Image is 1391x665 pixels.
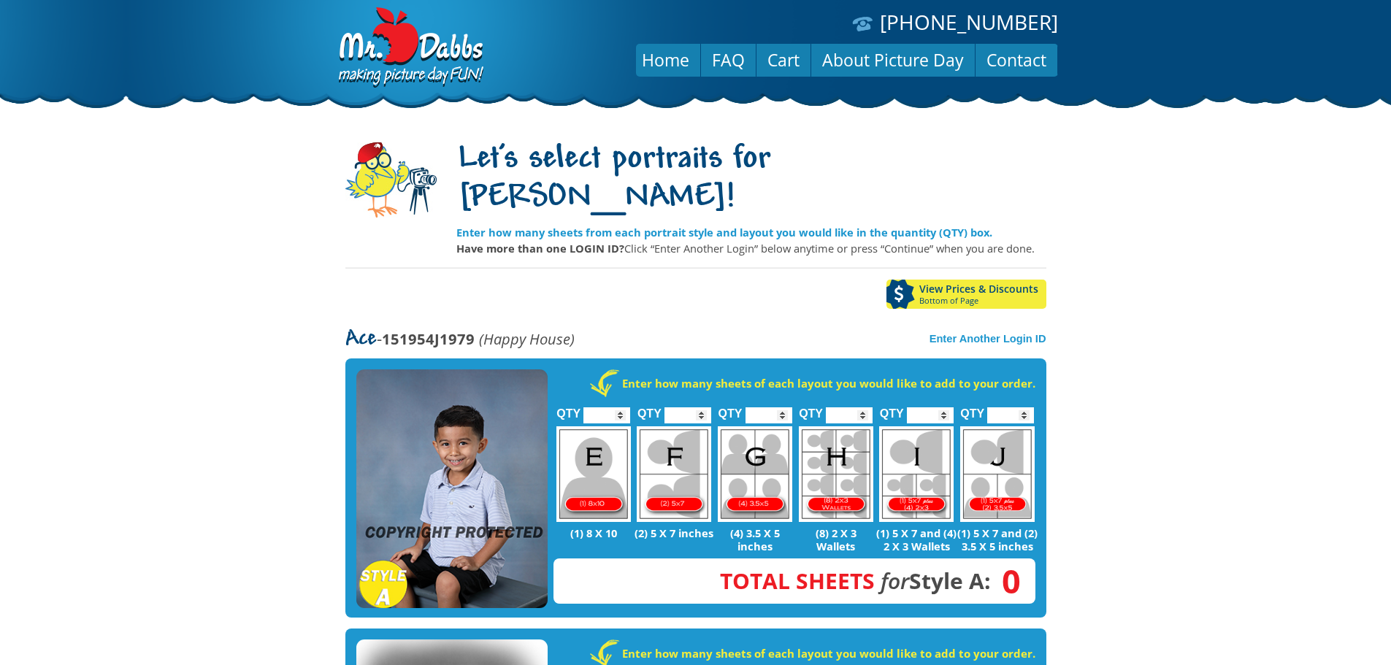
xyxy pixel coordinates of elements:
a: [PHONE_NUMBER] [880,8,1058,36]
span: 0 [991,573,1021,589]
a: Cart [756,42,811,77]
label: QTY [556,391,580,427]
p: (1) 5 X 7 and (4) 2 X 3 Wallets [876,526,957,553]
span: Bottom of Page [919,296,1046,305]
span: Total Sheets [720,566,875,596]
img: I [879,426,954,522]
label: QTY [719,391,743,427]
em: for [881,566,909,596]
p: (4) 3.5 X 5 inches [715,526,796,553]
strong: Have more than one LOGIN ID? [456,241,624,255]
img: J [960,426,1035,522]
a: View Prices & DiscountsBottom of Page [886,280,1046,309]
strong: Enter how many sheets of each layout you would like to add to your order. [622,376,1035,391]
img: H [799,426,873,522]
p: (2) 5 X 7 inches [634,526,715,539]
a: FAQ [701,42,756,77]
h1: Let's select portraits for [PERSON_NAME]! [456,141,1046,218]
label: QTY [799,391,823,427]
img: camera-mascot [345,142,437,218]
label: QTY [960,391,984,427]
em: (Happy House) [479,328,575,349]
label: QTY [880,391,904,427]
strong: 151954J1979 [382,328,475,349]
p: (8) 2 X 3 Wallets [795,526,876,553]
span: Ace [345,328,377,351]
p: Click “Enter Another Login” below anytime or press “Continue” when you are done. [456,240,1046,256]
a: About Picture Day [811,42,975,77]
label: QTY [637,391,662,427]
a: Home [631,42,700,77]
a: Contact [976,42,1057,77]
p: (1) 8 X 10 [553,526,635,539]
p: - [345,331,575,347]
img: Dabbs Company [334,7,486,89]
a: Enter Another Login ID [930,333,1046,345]
img: F [637,426,711,522]
strong: Enter how many sheets from each portrait style and layout you would like in the quantity (QTY) box. [456,225,992,239]
img: E [556,426,631,522]
img: G [718,426,792,522]
img: STYLE A [356,369,548,609]
strong: Enter how many sheets of each layout you would like to add to your order. [622,646,1035,661]
p: (1) 5 X 7 and (2) 3.5 X 5 inches [957,526,1038,553]
strong: Style A: [720,566,991,596]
